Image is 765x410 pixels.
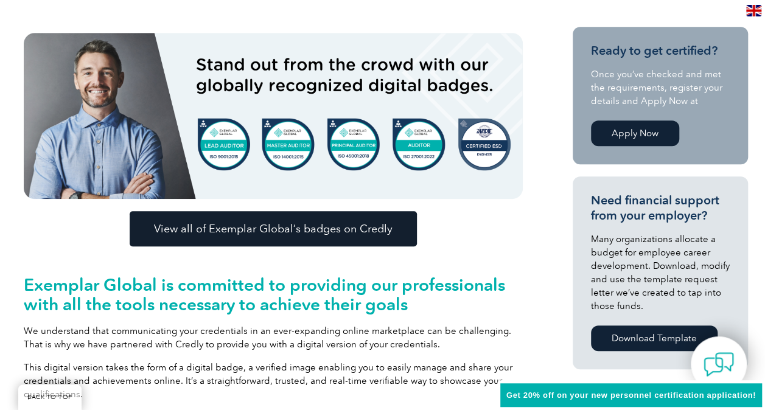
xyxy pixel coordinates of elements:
h2: Exemplar Global is committed to providing our professionals with all the tools necessary to achie... [24,275,523,314]
a: View all of Exemplar Global’s badges on Credly [130,211,417,246]
p: Many organizations allocate a budget for employee career development. Download, modify and use th... [591,232,730,313]
a: Download Template [591,325,718,351]
img: en [746,5,761,16]
img: badges [24,33,523,199]
p: This digital version takes the form of a digital badge, a verified image enabling you to easily m... [24,361,523,401]
a: Apply Now [591,120,679,146]
p: We understand that communicating your credentials in an ever-expanding online marketplace can be ... [24,324,523,351]
span: View all of Exemplar Global’s badges on Credly [154,223,393,234]
h3: Need financial support from your employer? [591,193,730,223]
h3: Ready to get certified? [591,43,730,58]
a: BACK TO TOP [18,384,82,410]
p: Once you’ve checked and met the requirements, register your details and Apply Now at [591,68,730,108]
img: contact-chat.png [704,349,734,380]
span: Get 20% off on your new personnel certification application! [506,391,756,400]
